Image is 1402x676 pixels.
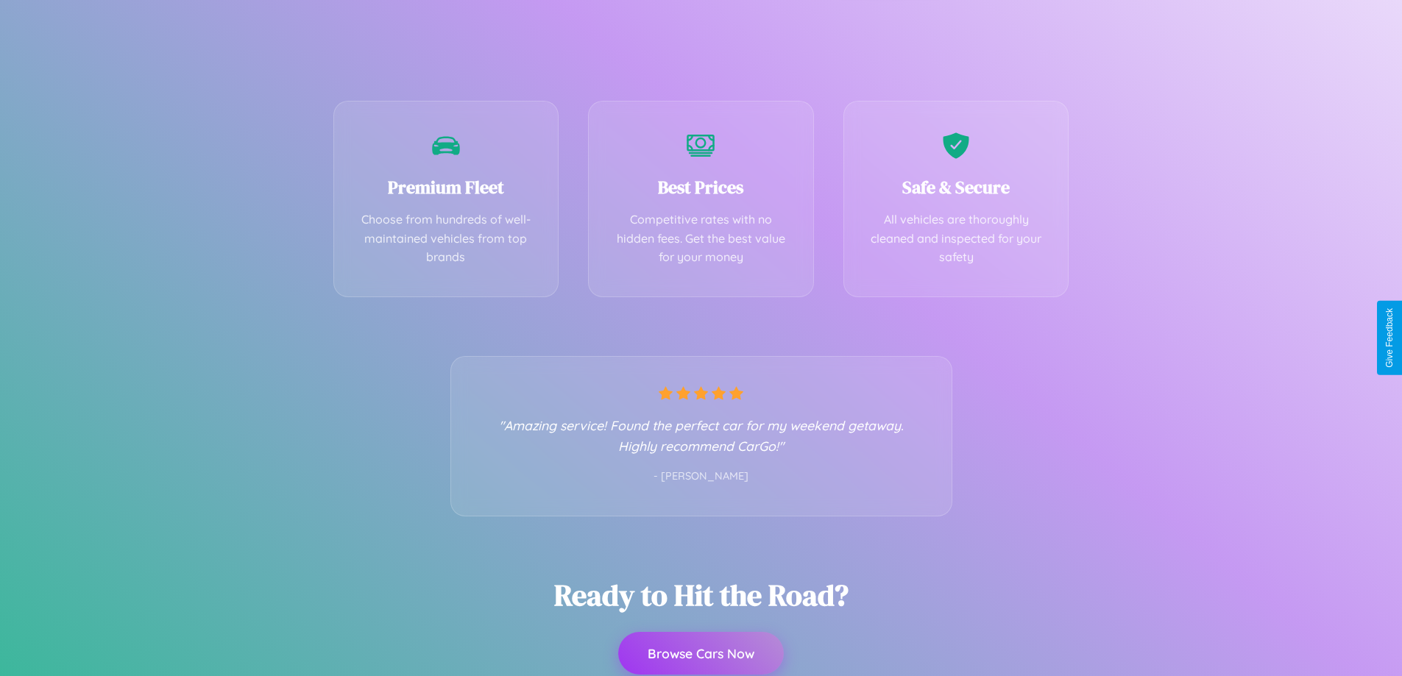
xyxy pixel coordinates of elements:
button: Browse Cars Now [618,632,784,675]
p: All vehicles are thoroughly cleaned and inspected for your safety [866,210,1047,267]
h3: Safe & Secure [866,175,1047,199]
h3: Premium Fleet [356,175,537,199]
p: Choose from hundreds of well-maintained vehicles from top brands [356,210,537,267]
p: Competitive rates with no hidden fees. Get the best value for your money [611,210,791,267]
h3: Best Prices [611,175,791,199]
div: Give Feedback [1384,308,1395,368]
p: "Amazing service! Found the perfect car for my weekend getaway. Highly recommend CarGo!" [481,415,922,456]
h2: Ready to Hit the Road? [554,575,849,615]
p: - [PERSON_NAME] [481,467,922,486]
